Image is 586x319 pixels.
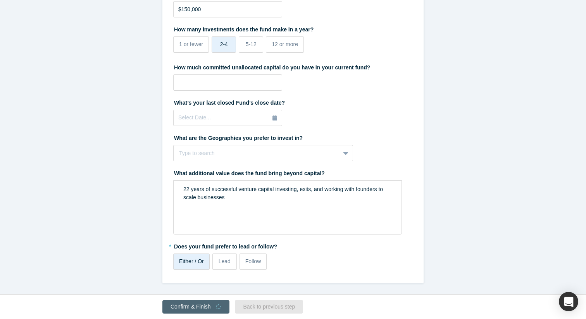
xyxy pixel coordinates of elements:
span: Follow [245,258,261,264]
label: What’s your last closed Fund’s close date? [173,96,413,107]
label: What are the Geographies you prefer to invest in? [173,131,413,142]
div: rdw-wrapper [173,180,402,235]
span: 2-4 [220,41,228,47]
span: 22 years of successful venture capital investing, exits, and working with founders to scale busin... [183,186,384,200]
div: rdw-editor [179,183,397,204]
input: $ [173,1,282,17]
span: 1 or fewer [179,41,203,47]
span: Select Date... [178,114,211,121]
button: Back to previous step [235,300,303,314]
span: Either / Or [179,258,204,264]
label: Does your fund prefer to lead or follow? [173,240,413,251]
label: How much committed unallocated capital do you have in your current fund? [173,61,413,72]
span: 12 or more [272,41,298,47]
button: Select Date... [173,110,282,126]
label: How many investments does the fund make in a year? [173,23,413,34]
span: 5-12 [246,41,257,47]
label: What additional value does the fund bring beyond capital? [173,167,413,178]
span: Lead [219,258,231,264]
